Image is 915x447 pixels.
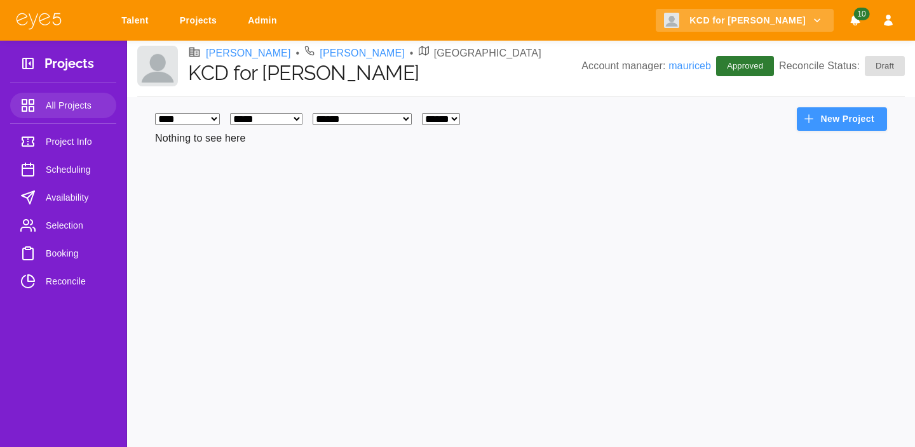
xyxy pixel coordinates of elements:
li: • [410,46,414,61]
button: KCD for [PERSON_NAME] [656,9,834,32]
p: [GEOGRAPHIC_DATA] [434,46,541,61]
a: Selection [10,213,116,238]
span: Draft [868,60,902,72]
a: Project Info [10,129,116,154]
a: Scheduling [10,157,116,182]
a: mauriceb [668,60,711,71]
a: Reconcile [10,269,116,294]
h3: Projects [44,56,94,76]
img: Client logo [137,46,178,86]
a: All Projects [10,93,116,118]
button: Notifications [844,9,867,32]
span: Reconcile [46,274,106,289]
span: Selection [46,218,106,233]
span: Approved [719,60,771,72]
a: Booking [10,241,116,266]
a: [PERSON_NAME] [206,46,291,61]
button: New Project [797,107,887,131]
li: • [296,46,300,61]
h1: KCD for [PERSON_NAME] [188,61,581,85]
a: [PERSON_NAME] [320,46,405,61]
span: Booking [46,246,106,261]
span: Project Info [46,134,106,149]
a: Availability [10,185,116,210]
span: 10 [853,8,869,20]
img: Client logo [664,13,679,28]
p: Nothing to see here [155,131,887,146]
img: eye5 [15,11,62,30]
span: All Projects [46,98,106,113]
p: Account manager: [581,58,711,74]
span: Scheduling [46,162,106,177]
a: Admin [240,9,290,32]
p: Reconcile Status: [779,56,905,76]
a: Projects [172,9,229,32]
a: Talent [113,9,161,32]
span: Availability [46,190,106,205]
